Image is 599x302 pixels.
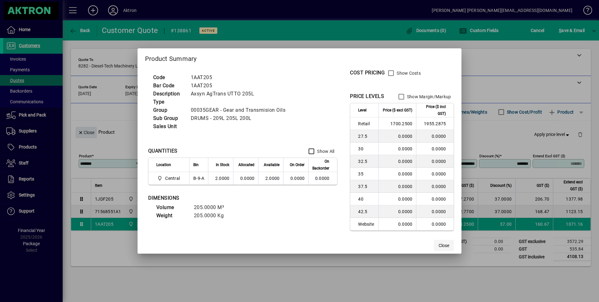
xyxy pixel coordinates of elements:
span: 35 [358,171,375,177]
div: QUANTITIES [148,147,178,155]
span: Price ($ incl GST) [420,103,446,117]
td: 205.0000 M³ [191,203,232,212]
td: Weight [153,212,191,220]
td: 0.0000 [378,130,416,143]
span: Available [264,161,279,168]
td: 0.0000 [416,193,454,205]
span: Website [358,221,375,227]
td: 2.0000 [208,172,233,185]
td: 0.0000 [378,143,416,155]
td: 0.0000 [308,172,337,185]
td: Code [150,73,188,82]
span: Price ($ excl GST) [383,107,412,114]
span: Allocated [238,161,254,168]
td: Group [150,106,188,114]
td: 0.0000 [416,143,454,155]
td: 0.0000 [416,205,454,218]
td: 0.0000 [378,155,416,168]
td: 2.0000 [258,172,283,185]
td: Description [150,90,188,98]
label: Show Costs [395,70,421,76]
td: 0.0000 [416,218,454,230]
button: Close [434,240,454,251]
span: Central [156,175,182,182]
div: COST PRICING [350,69,385,77]
td: Type [150,98,188,106]
td: 1700.2500 [378,117,416,130]
span: 30 [358,146,375,152]
td: 0.0000 [416,168,454,180]
td: 0.0000 [378,193,416,205]
td: 0.0000 [233,172,258,185]
td: DRUMS - 209L 205L 200L [188,114,293,122]
span: 32.5 [358,158,375,164]
span: On Backorder [312,158,329,172]
td: 0.0000 [378,218,416,230]
span: In Stock [216,161,229,168]
span: 42.5 [358,208,375,215]
span: On Order [290,161,305,168]
td: 0.0000 [378,168,416,180]
span: 40 [358,196,375,202]
div: DIMENSIONS [148,194,305,202]
span: Central [165,175,180,181]
td: Volume [153,203,191,212]
label: Show All [316,148,334,154]
div: PRICE LEVELS [350,93,384,100]
td: Axsyn AgTrans UTTO 205L [188,90,293,98]
td: 0.0000 [416,130,454,143]
h2: Product Summary [138,48,462,67]
td: Sub Group [150,114,188,122]
td: 1955.2875 [416,117,454,130]
span: Location [156,161,171,168]
td: 1AAT205 [188,82,293,90]
span: Bin [193,161,199,168]
td: 1AAT205 [188,73,293,82]
td: Bar Code [150,82,188,90]
td: 00035GEAR - Gear and Transmision Oils [188,106,293,114]
span: 27.5 [358,133,375,139]
span: 37.5 [358,183,375,190]
td: 205.0000 Kg [191,212,232,220]
td: 0.0000 [416,180,454,193]
td: Sales Unit [150,122,188,131]
span: Close [439,242,449,249]
span: Retail [358,121,375,127]
span: 0.0000 [290,176,305,181]
label: Show Margin/Markup [406,94,451,100]
td: 0.0000 [416,155,454,168]
td: 0.0000 [378,180,416,193]
td: 0.0000 [378,205,416,218]
span: Level [358,107,367,114]
td: B-9-A [189,172,208,185]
